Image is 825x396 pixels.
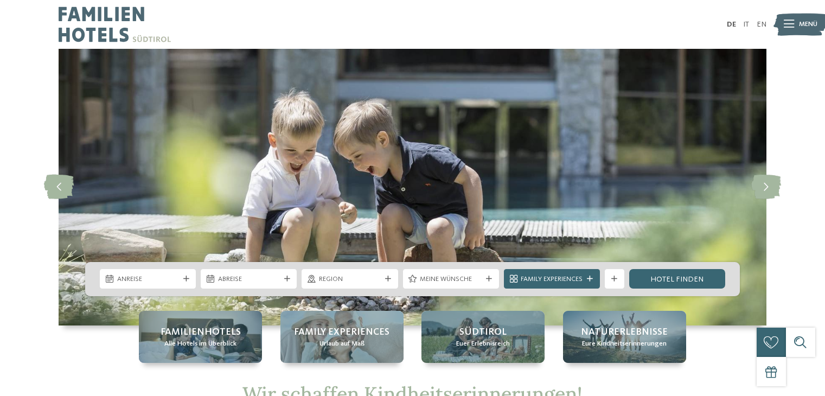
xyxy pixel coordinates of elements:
a: Unsere Philosophie: nur das Beste für Kinder! Family Experiences Urlaub auf Maß [280,311,404,363]
a: Unsere Philosophie: nur das Beste für Kinder! Südtirol Euer Erlebnisreich [421,311,545,363]
span: Anreise [117,274,179,284]
a: Hotel finden [629,269,725,289]
span: Euer Erlebnisreich [456,339,510,349]
span: Family Experiences [521,274,583,284]
a: EN [757,21,766,28]
span: Familienhotels [161,325,241,339]
span: Südtirol [459,325,507,339]
span: Meine Wünsche [420,274,482,284]
a: DE [727,21,736,28]
span: Abreise [218,274,280,284]
a: IT [743,21,749,28]
span: Menü [799,20,817,29]
span: Region [319,274,381,284]
span: Eure Kindheitserinnerungen [582,339,667,349]
img: Unsere Philosophie: nur das Beste für Kinder! [59,49,766,325]
span: Alle Hotels im Überblick [164,339,236,349]
a: Unsere Philosophie: nur das Beste für Kinder! Familienhotels Alle Hotels im Überblick [139,311,262,363]
span: Naturerlebnisse [581,325,668,339]
span: Family Experiences [294,325,389,339]
a: Unsere Philosophie: nur das Beste für Kinder! Naturerlebnisse Eure Kindheitserinnerungen [563,311,686,363]
span: Urlaub auf Maß [319,339,364,349]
